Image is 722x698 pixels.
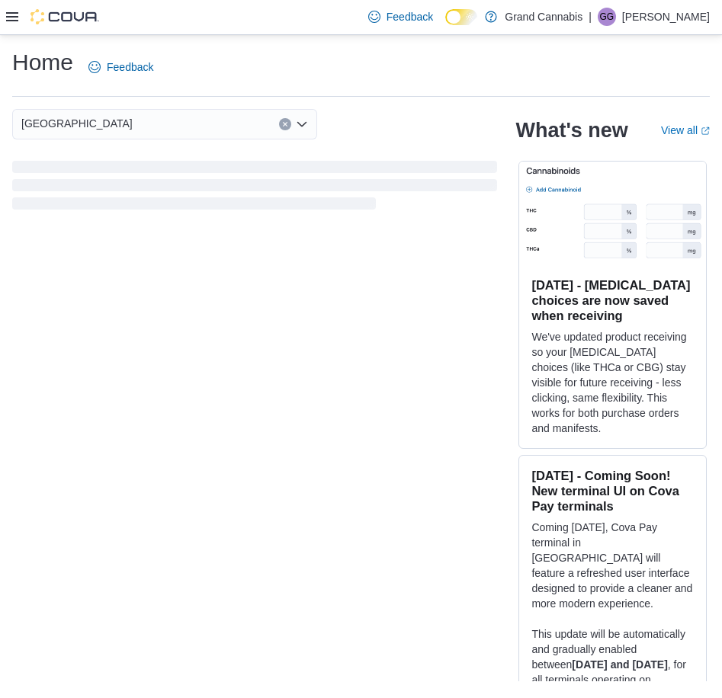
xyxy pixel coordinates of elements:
[445,9,477,25] input: Dark Mode
[505,8,582,26] p: Grand Cannabis
[107,59,153,75] span: Feedback
[12,47,73,78] h1: Home
[82,52,159,82] a: Feedback
[572,658,667,671] strong: [DATE] and [DATE]
[296,118,308,130] button: Open list of options
[531,277,694,323] h3: [DATE] - [MEDICAL_DATA] choices are now saved when receiving
[622,8,710,26] p: [PERSON_NAME]
[589,8,592,26] p: |
[21,114,133,133] span: [GEOGRAPHIC_DATA]
[661,124,710,136] a: View allExternal link
[30,9,99,24] img: Cova
[387,9,433,24] span: Feedback
[531,468,694,514] h3: [DATE] - Coming Soon! New terminal UI on Cova Pay terminals
[531,520,694,611] p: Coming [DATE], Cova Pay terminal in [GEOGRAPHIC_DATA] will feature a refreshed user interface des...
[279,118,291,130] button: Clear input
[12,164,497,213] span: Loading
[701,126,710,136] svg: External link
[531,329,694,436] p: We've updated product receiving so your [MEDICAL_DATA] choices (like THCa or CBG) stay visible fo...
[600,8,615,26] span: GG
[445,25,446,26] span: Dark Mode
[515,118,627,142] h2: What's new
[598,8,616,26] div: Greg Gaudreau
[362,2,439,32] a: Feedback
